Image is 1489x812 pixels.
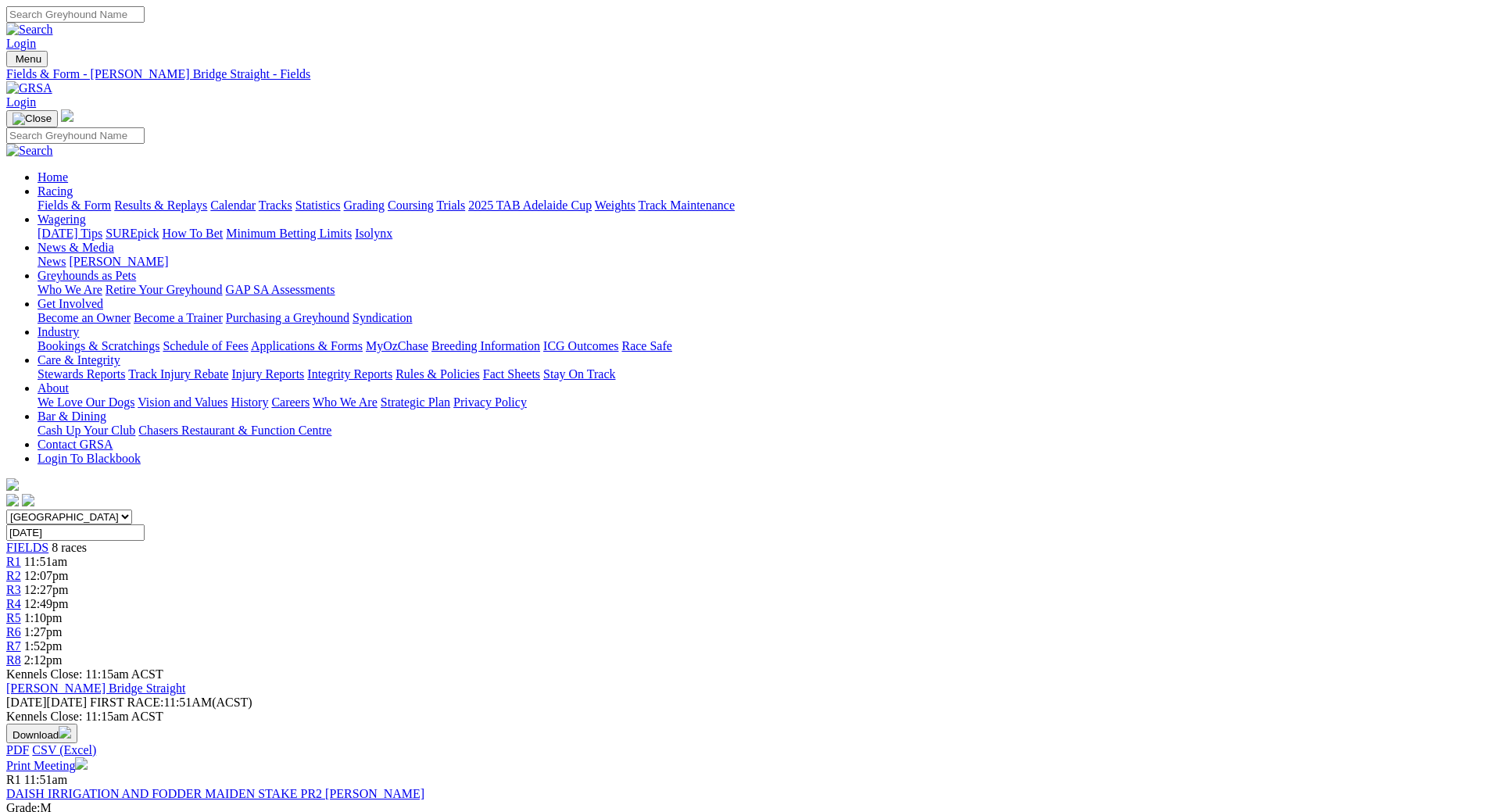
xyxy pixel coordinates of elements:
[231,367,304,381] a: Injury Reports
[38,438,113,451] a: Contact GRSA
[114,199,207,212] a: Results & Replays
[6,67,1483,81] a: Fields & Form - [PERSON_NAME] Bridge Straight - Fields
[38,311,131,324] a: Become an Owner
[6,524,145,541] input: Select date
[24,625,63,639] span: 1:27pm
[6,639,21,653] a: R7
[6,127,145,144] input: Search
[6,787,424,800] a: DAISH IRRIGATION AND FODDER MAIDEN STAKE PR2 [PERSON_NAME]
[38,241,114,254] a: News & Media
[6,759,88,772] a: Print Meeting
[24,555,67,568] span: 11:51am
[6,23,53,37] img: Search
[134,311,223,324] a: Become a Trainer
[6,696,47,709] span: [DATE]
[621,339,671,352] a: Race Safe
[226,283,335,296] a: GAP SA Assessments
[52,541,87,554] span: 8 races
[6,724,77,743] button: Download
[32,743,96,757] a: CSV (Excel)
[106,227,159,240] a: SUREpick
[6,569,21,582] a: R2
[6,51,48,67] button: Toggle navigation
[38,424,135,437] a: Cash Up Your Club
[366,339,428,352] a: MyOzChase
[307,367,392,381] a: Integrity Reports
[138,395,227,409] a: Vision and Values
[38,283,1483,297] div: Greyhounds as Pets
[231,395,268,409] a: History
[38,339,159,352] a: Bookings & Scratchings
[6,597,21,610] a: R4
[595,199,635,212] a: Weights
[6,611,21,624] a: R5
[24,569,69,582] span: 12:07pm
[6,494,19,506] img: facebook.svg
[6,710,1483,724] div: Kennels Close: 11:15am ACST
[210,199,256,212] a: Calendar
[388,199,434,212] a: Coursing
[436,199,465,212] a: Trials
[38,325,79,338] a: Industry
[16,53,41,65] span: Menu
[128,367,228,381] a: Track Injury Rebate
[6,478,19,491] img: logo-grsa-white.png
[6,81,52,95] img: GRSA
[38,339,1483,353] div: Industry
[226,227,352,240] a: Minimum Betting Limits
[90,696,163,709] span: FIRST RACE:
[6,583,21,596] a: R3
[344,199,385,212] a: Grading
[22,494,34,506] img: twitter.svg
[38,199,1483,213] div: Racing
[75,757,88,770] img: printer.svg
[38,255,66,268] a: News
[38,283,102,296] a: Who We Are
[38,395,1483,410] div: About
[226,311,349,324] a: Purchasing a Greyhound
[259,199,292,212] a: Tracks
[38,184,73,198] a: Racing
[38,410,106,423] a: Bar & Dining
[353,311,412,324] a: Syndication
[61,109,73,122] img: logo-grsa-white.png
[355,227,392,240] a: Isolynx
[6,110,58,127] button: Toggle navigation
[6,696,87,709] span: [DATE]
[431,339,540,352] a: Breeding Information
[38,452,141,465] a: Login To Blackbook
[38,269,136,282] a: Greyhounds as Pets
[38,367,125,381] a: Stewards Reports
[38,381,69,395] a: About
[38,213,86,226] a: Wagering
[6,681,185,695] a: [PERSON_NAME] Bridge Straight
[6,743,29,757] a: PDF
[163,227,224,240] a: How To Bet
[38,227,1483,241] div: Wagering
[6,653,21,667] a: R8
[6,144,53,158] img: Search
[24,611,63,624] span: 1:10pm
[24,773,67,786] span: 11:51am
[313,395,378,409] a: Who We Are
[38,424,1483,438] div: Bar & Dining
[6,667,163,681] span: Kennels Close: 11:15am ACST
[483,367,540,381] a: Fact Sheets
[38,367,1483,381] div: Care & Integrity
[24,583,69,596] span: 12:27pm
[6,625,21,639] a: R6
[6,541,48,554] a: FIELDS
[6,555,21,568] a: R1
[468,199,592,212] a: 2025 TAB Adelaide Cup
[38,395,134,409] a: We Love Our Dogs
[24,639,63,653] span: 1:52pm
[106,283,223,296] a: Retire Your Greyhound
